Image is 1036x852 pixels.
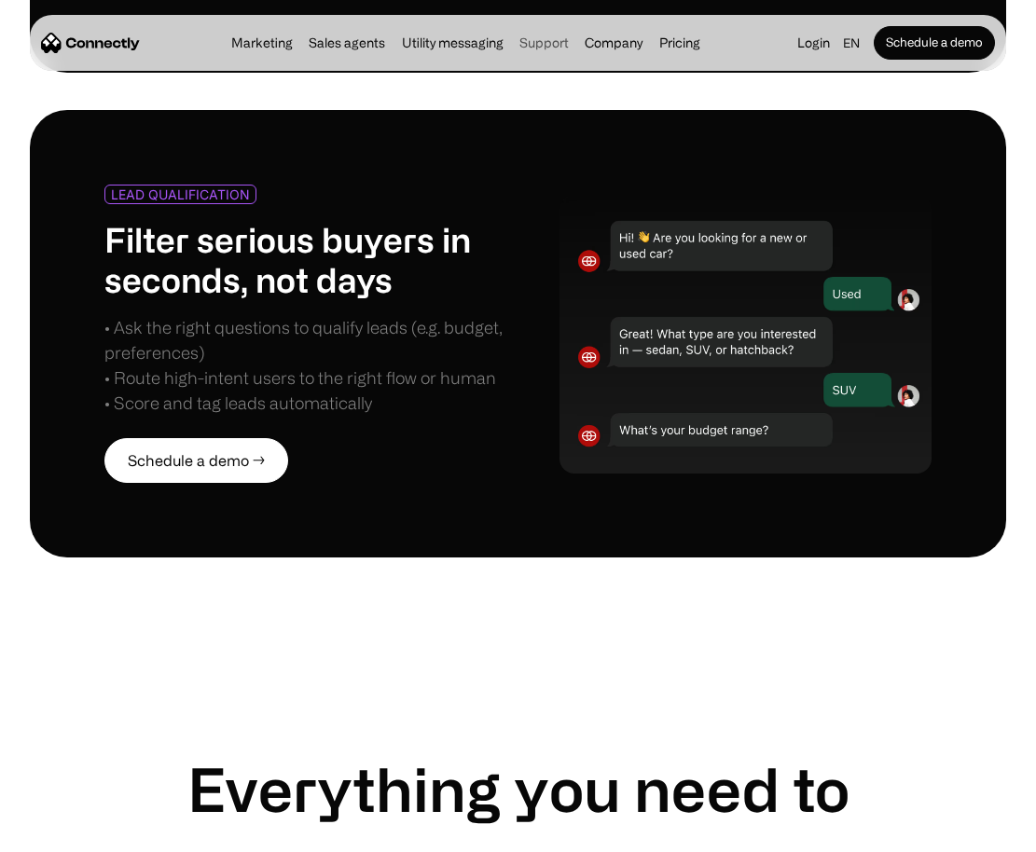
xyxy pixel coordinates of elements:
a: Support [514,35,574,50]
a: Pricing [654,35,706,50]
a: Marketing [226,35,298,50]
ul: Language list [37,819,112,845]
div: Company [585,30,642,56]
h1: Filter serious buyers in seconds, not days [104,219,518,299]
a: home [41,29,140,57]
div: Company [579,30,648,56]
a: Schedule a demo → [104,438,288,483]
a: Utility messaging [396,35,509,50]
a: Schedule a demo [874,26,995,60]
div: en [843,30,860,56]
aside: Language selected: English [19,818,112,845]
div: en [836,30,874,56]
div: LEAD QUALIFICATION [111,187,250,201]
div: • Ask the right questions to qualify leads (e.g. budget, preferences) • Route high-intent users t... [104,315,518,416]
a: Login [792,30,836,56]
a: Sales agents [303,35,391,50]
